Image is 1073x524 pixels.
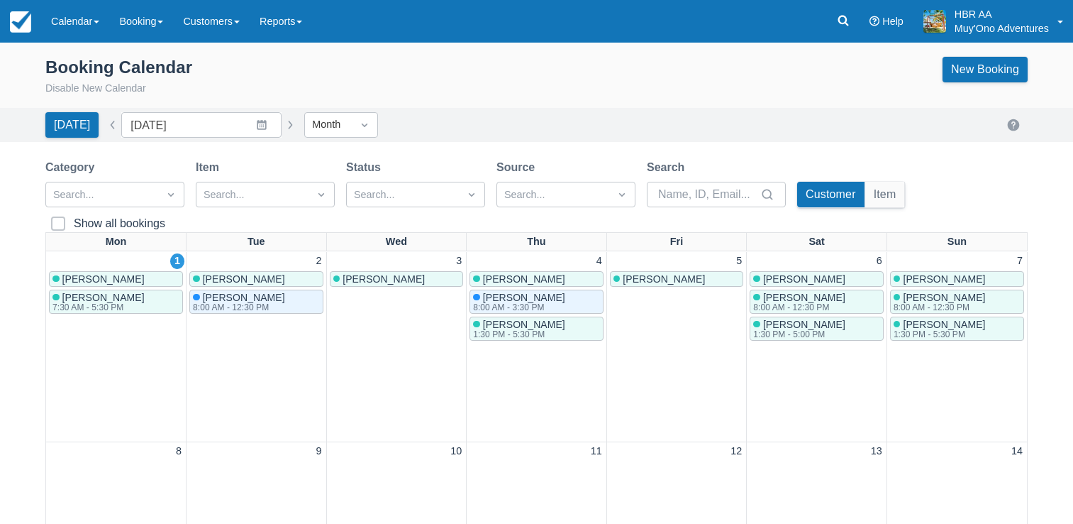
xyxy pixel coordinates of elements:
a: [PERSON_NAME]8:00 AM - 3:30 PM [469,290,604,314]
a: [PERSON_NAME] [189,271,323,287]
a: [PERSON_NAME]7:30 AM - 5:30 PM [49,290,183,314]
a: 5 [733,253,745,269]
img: A20 [923,10,946,33]
span: Dropdown icon [164,187,178,202]
a: 13 [868,444,885,459]
a: 9 [313,444,325,459]
a: [PERSON_NAME]1:30 PM - 5:30 PM [890,317,1024,341]
a: [PERSON_NAME] [330,271,464,287]
div: Show all bookings [74,217,165,231]
span: [PERSON_NAME] [763,292,845,303]
span: Dropdown icon [314,187,328,202]
div: 1:30 PM - 5:30 PM [894,330,983,339]
a: 7 [1014,253,1025,269]
div: 1:30 PM - 5:00 PM [753,330,843,339]
a: [PERSON_NAME] [469,271,604,287]
a: 12 [728,444,745,459]
div: Booking Calendar [45,57,192,78]
span: [PERSON_NAME] [903,319,985,330]
button: [DATE] [45,112,99,138]
a: [PERSON_NAME]1:30 PM - 5:00 PM [750,317,884,341]
a: Fri [667,233,686,251]
a: Sun [945,233,969,251]
span: [PERSON_NAME] [62,273,145,285]
i: Help [869,16,879,26]
span: Dropdown icon [615,187,629,202]
a: [PERSON_NAME] [750,271,884,287]
a: [PERSON_NAME]8:00 AM - 12:30 PM [890,290,1024,314]
div: 1:30 PM - 5:30 PM [473,330,562,339]
span: [PERSON_NAME] [343,273,425,285]
input: Date [121,112,282,138]
a: 3 [453,253,465,269]
a: Mon [103,233,130,251]
span: [PERSON_NAME] [62,292,145,303]
a: 14 [1008,444,1025,459]
a: Wed [383,233,410,251]
span: [PERSON_NAME] [483,273,565,285]
div: Month [312,117,345,133]
img: checkfront-main-nav-mini-logo.png [10,11,31,33]
p: Muy'Ono Adventures [955,21,1049,36]
a: 11 [588,444,605,459]
a: New Booking [943,57,1028,82]
label: Item [196,159,225,176]
a: Tue [245,233,268,251]
a: [PERSON_NAME] [890,271,1024,287]
span: Dropdown icon [465,187,479,202]
span: [PERSON_NAME] [483,319,565,330]
a: Sat [806,233,827,251]
a: 1 [170,253,184,269]
a: [PERSON_NAME] [610,271,744,287]
span: [PERSON_NAME] [903,292,985,303]
span: [PERSON_NAME] [903,273,985,285]
a: [PERSON_NAME]1:30 PM - 5:30 PM [469,317,604,341]
a: [PERSON_NAME] [49,271,183,287]
span: [PERSON_NAME] [483,292,565,303]
div: 8:00 AM - 12:30 PM [753,303,843,312]
span: [PERSON_NAME] [763,319,845,330]
span: [PERSON_NAME] [763,273,845,285]
span: Dropdown icon [357,118,372,132]
a: 10 [447,444,465,459]
span: [PERSON_NAME] [203,273,285,285]
a: 4 [594,253,605,269]
button: Item [865,182,905,207]
label: Status [346,159,387,176]
button: Disable New Calendar [45,81,146,97]
a: 6 [874,253,885,269]
div: 7:30 AM - 5:30 PM [52,303,142,312]
label: Source [496,159,540,176]
span: [PERSON_NAME] [203,292,285,303]
input: Name, ID, Email... [658,182,757,207]
a: [PERSON_NAME]8:00 AM - 12:30 PM [189,290,323,314]
span: [PERSON_NAME] [623,273,705,285]
div: 8:00 AM - 12:30 PM [894,303,983,312]
a: [PERSON_NAME]8:00 AM - 12:30 PM [750,290,884,314]
button: Customer [797,182,864,207]
a: 8 [173,444,184,459]
div: 8:00 AM - 3:30 PM [473,303,562,312]
p: HBR AA [955,7,1049,21]
a: 2 [313,253,325,269]
a: Thu [524,233,548,251]
span: Help [882,16,904,27]
div: 8:00 AM - 12:30 PM [193,303,282,312]
label: Search [647,159,690,176]
label: Category [45,159,100,176]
